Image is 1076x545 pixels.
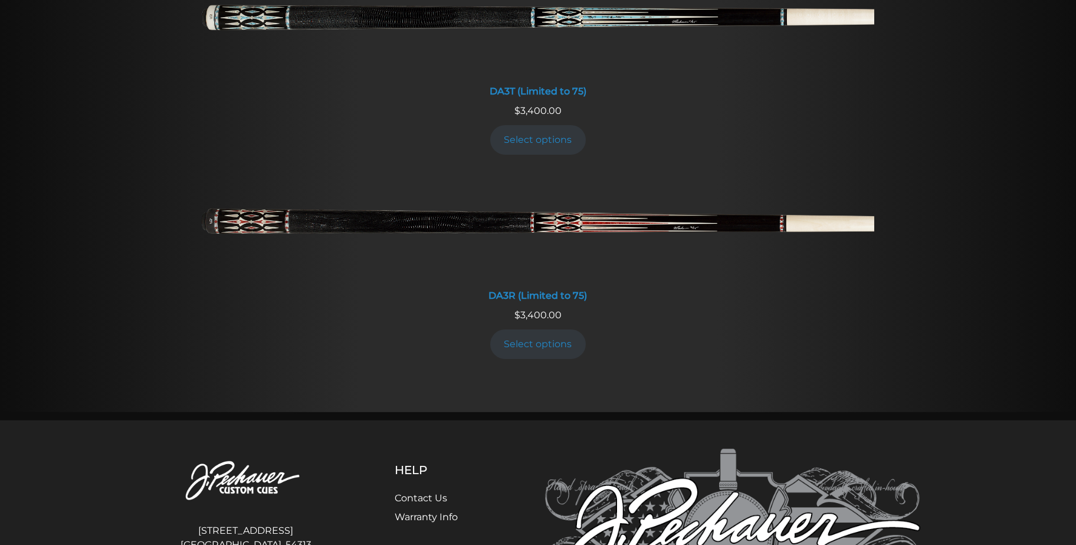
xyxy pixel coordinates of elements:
a: DA3R (Limited to 75) DA3R (Limited to 75) [202,171,874,309]
span: $ [514,105,520,116]
img: Pechauer Custom Cues [156,449,336,514]
a: Warranty Info [395,511,458,523]
span: 3,400.00 [514,105,562,116]
a: Contact Us [395,492,448,504]
div: DA3R (Limited to 75) [202,290,874,301]
div: DA3T (Limited to 75) [202,86,874,97]
span: 3,400.00 [514,309,562,321]
h5: Help [395,463,487,477]
a: Add to cart: “DA3R (Limited to 75)” [490,329,586,358]
img: DA3R (Limited to 75) [202,171,874,283]
a: Add to cart: “DA3T (Limited to 75)” [490,125,586,154]
span: $ [514,309,520,321]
